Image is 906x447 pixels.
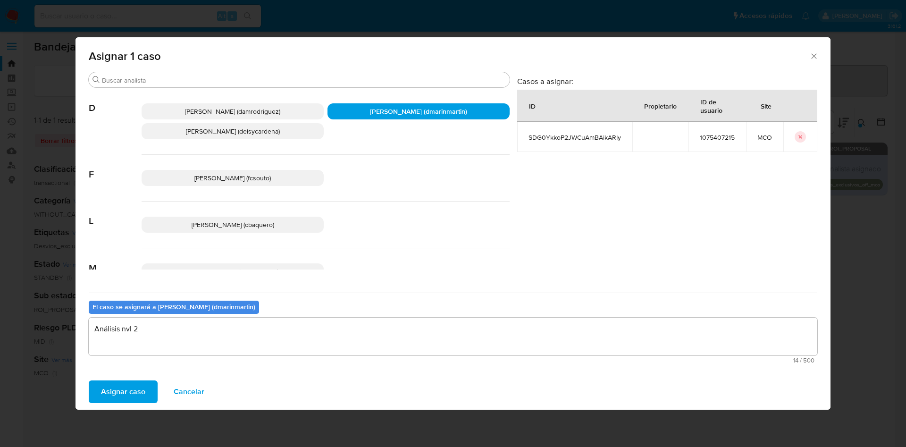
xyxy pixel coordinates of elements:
button: icon-button [795,131,806,143]
b: El caso se asignará a [PERSON_NAME] (dmarinmartin) [92,302,255,312]
span: Asignar caso [101,381,145,402]
button: Cancelar [161,380,217,403]
input: Buscar analista [102,76,506,84]
div: [PERSON_NAME] (damrodriguez) [142,103,324,119]
div: ID [518,94,547,117]
button: Buscar [92,76,100,84]
span: L [89,202,142,227]
span: M [89,248,142,274]
span: [PERSON_NAME] (damrodriguez) [185,107,280,116]
span: F [89,155,142,180]
span: 1075407215 [700,133,735,142]
textarea: Análisis nvl 2 [89,318,817,355]
span: [PERSON_NAME] (cbaquero) [192,220,274,229]
div: [PERSON_NAME] (dmarinmartin) [327,103,510,119]
div: Propietario [633,94,688,117]
div: ID de usuario [689,90,746,121]
span: [PERSON_NAME] (dmarinmartin) [370,107,467,116]
span: Asignar 1 caso [89,51,809,62]
span: MCO [757,133,772,142]
div: [PERSON_NAME] (fcsouto) [142,170,324,186]
div: [PERSON_NAME] (deisycardena) [142,123,324,139]
span: Máximo 500 caracteres [92,357,814,363]
button: Cerrar ventana [809,51,818,60]
span: SDG0YkkoP2JWCuAmBAikARIy [528,133,621,142]
div: [PERSON_NAME] (marperdomo) [142,263,324,279]
div: Site [749,94,783,117]
span: [PERSON_NAME] (deisycardena) [186,127,280,136]
div: assign-modal [75,37,830,410]
div: [PERSON_NAME] (cbaquero) [142,217,324,233]
span: Cancelar [174,381,204,402]
h3: Casos a asignar: [517,76,817,86]
span: [PERSON_NAME] (fcsouto) [194,173,271,183]
span: [PERSON_NAME] (marperdomo) [187,267,279,276]
span: D [89,88,142,114]
button: Asignar caso [89,380,158,403]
